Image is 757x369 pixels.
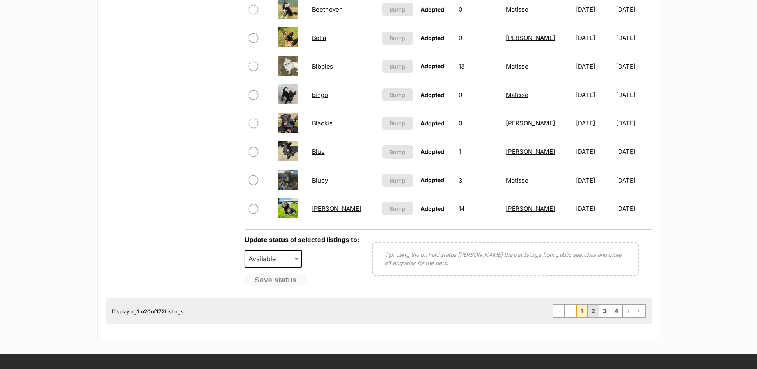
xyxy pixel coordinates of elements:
[573,195,615,222] td: [DATE]
[421,120,444,127] span: Adopted
[389,62,405,71] span: Bump
[553,305,564,317] span: First page
[573,24,615,52] td: [DATE]
[455,138,502,165] td: 1
[421,34,444,41] span: Adopted
[385,250,626,267] p: Tip: using the on hold status [PERSON_NAME] the pet listings from public searches and close off e...
[599,305,611,317] a: Page 3
[312,63,333,70] a: Bibbles
[573,53,615,80] td: [DATE]
[112,308,184,315] span: Displaying to of Listings
[245,236,359,244] label: Update status of selected listings to:
[382,3,413,16] button: Bump
[421,63,444,69] span: Adopted
[616,81,650,109] td: [DATE]
[576,305,587,317] span: Page 1
[382,32,413,45] button: Bump
[616,167,650,194] td: [DATE]
[382,60,413,73] button: Bump
[565,305,576,317] span: Previous page
[506,177,528,184] a: Matisse
[455,81,502,109] td: 0
[616,138,650,165] td: [DATE]
[137,308,139,315] strong: 1
[421,177,444,183] span: Adopted
[144,308,151,315] strong: 20
[623,305,634,317] a: Next page
[382,202,413,215] button: Bump
[312,205,361,212] a: [PERSON_NAME]
[312,91,328,99] a: bingo
[421,6,444,13] span: Adopted
[382,174,413,187] button: Bump
[312,148,325,155] a: Blue
[573,138,615,165] td: [DATE]
[616,53,650,80] td: [DATE]
[573,109,615,137] td: [DATE]
[312,6,343,13] a: Beethoven
[389,148,405,156] span: Bump
[588,305,599,317] a: Page 2
[616,195,650,222] td: [DATE]
[616,24,650,52] td: [DATE]
[312,34,326,42] a: Bella
[455,195,502,222] td: 14
[506,63,528,70] a: Matisse
[634,305,645,317] a: Last page
[455,53,502,80] td: 13
[506,34,555,42] a: [PERSON_NAME]
[389,5,405,14] span: Bump
[389,204,405,213] span: Bump
[312,177,328,184] a: Bluey
[506,205,555,212] a: [PERSON_NAME]
[389,91,405,99] span: Bump
[421,91,444,98] span: Adopted
[455,109,502,137] td: 0
[245,253,284,264] span: Available
[506,119,555,127] a: [PERSON_NAME]
[573,81,615,109] td: [DATE]
[156,308,165,315] strong: 172
[455,167,502,194] td: 3
[506,91,528,99] a: Matisse
[382,145,413,159] button: Bump
[312,119,333,127] a: Blackie
[389,176,405,184] span: Bump
[245,274,307,286] button: Save status
[455,24,502,52] td: 0
[421,205,444,212] span: Adopted
[506,148,555,155] a: [PERSON_NAME]
[382,88,413,101] button: Bump
[382,117,413,130] button: Bump
[616,109,650,137] td: [DATE]
[389,119,405,127] span: Bump
[573,167,615,194] td: [DATE]
[421,148,444,155] span: Adopted
[506,6,528,13] a: Matisse
[389,34,405,42] span: Bump
[245,250,302,268] span: Available
[553,304,646,318] nav: Pagination
[611,305,622,317] a: Page 4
